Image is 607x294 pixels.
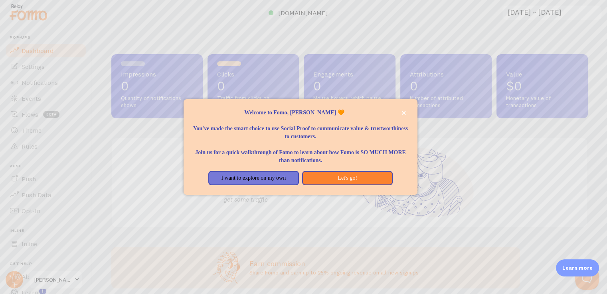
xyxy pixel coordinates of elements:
[184,99,417,195] div: Welcome to Fomo, mohammad abed 🧡You&amp;#39;ve made the smart choice to use Social Proof to commu...
[556,259,599,276] div: Learn more
[193,117,408,141] p: You've made the smart choice to use Social Proof to communicate value & trustworthiness to custom...
[302,171,393,185] button: Let's go!
[399,109,408,117] button: close,
[193,141,408,165] p: Join us for a quick walkthrough of Fomo to learn about how Fomo is SO MUCH MORE than notifications.
[562,264,593,272] p: Learn more
[193,109,408,117] p: Welcome to Fomo, [PERSON_NAME] 🧡
[208,171,299,185] button: I want to explore on my own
